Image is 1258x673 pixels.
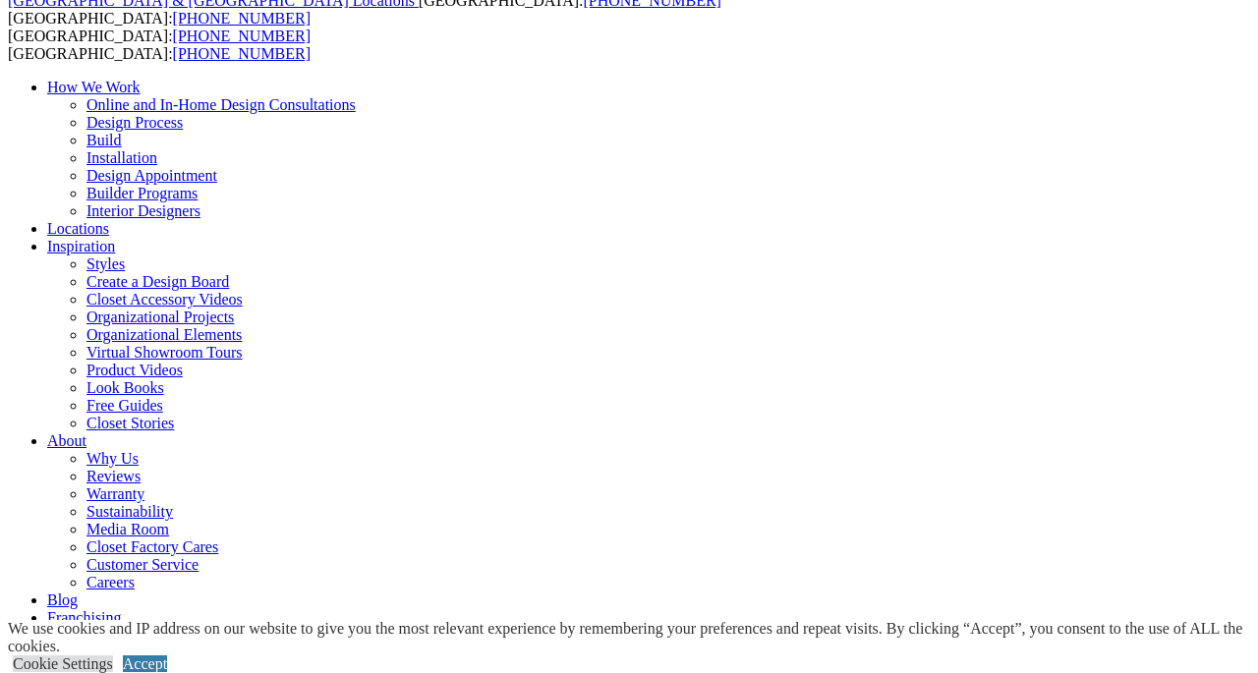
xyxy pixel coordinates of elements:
[86,574,135,590] a: Careers
[86,521,169,537] a: Media Room
[47,609,122,626] a: Franchising
[86,149,157,166] a: Installation
[86,255,125,272] a: Styles
[86,132,122,148] a: Build
[86,273,229,290] a: Create a Design Board
[86,114,183,131] a: Design Process
[86,202,200,219] a: Interior Designers
[86,291,243,308] a: Closet Accessory Videos
[47,591,78,608] a: Blog
[86,415,174,431] a: Closet Stories
[8,28,311,62] span: [GEOGRAPHIC_DATA]: [GEOGRAPHIC_DATA]:
[173,10,311,27] a: [PHONE_NUMBER]
[86,326,242,343] a: Organizational Elements
[47,79,141,95] a: How We Work
[86,379,164,396] a: Look Books
[86,185,198,201] a: Builder Programs
[123,655,167,672] a: Accept
[86,468,141,484] a: Reviews
[86,538,218,555] a: Closet Factory Cares
[13,655,113,672] a: Cookie Settings
[86,397,163,414] a: Free Guides
[8,620,1258,655] div: We use cookies and IP address on our website to give you the most relevant experience by remember...
[86,344,243,361] a: Virtual Showroom Tours
[47,432,86,449] a: About
[47,220,109,237] a: Locations
[86,362,183,378] a: Product Videos
[173,45,311,62] a: [PHONE_NUMBER]
[86,485,144,502] a: Warranty
[86,96,356,113] a: Online and In-Home Design Consultations
[86,308,234,325] a: Organizational Projects
[86,503,173,520] a: Sustainability
[47,238,115,254] a: Inspiration
[86,556,199,573] a: Customer Service
[86,167,217,184] a: Design Appointment
[86,450,139,467] a: Why Us
[173,28,311,44] a: [PHONE_NUMBER]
